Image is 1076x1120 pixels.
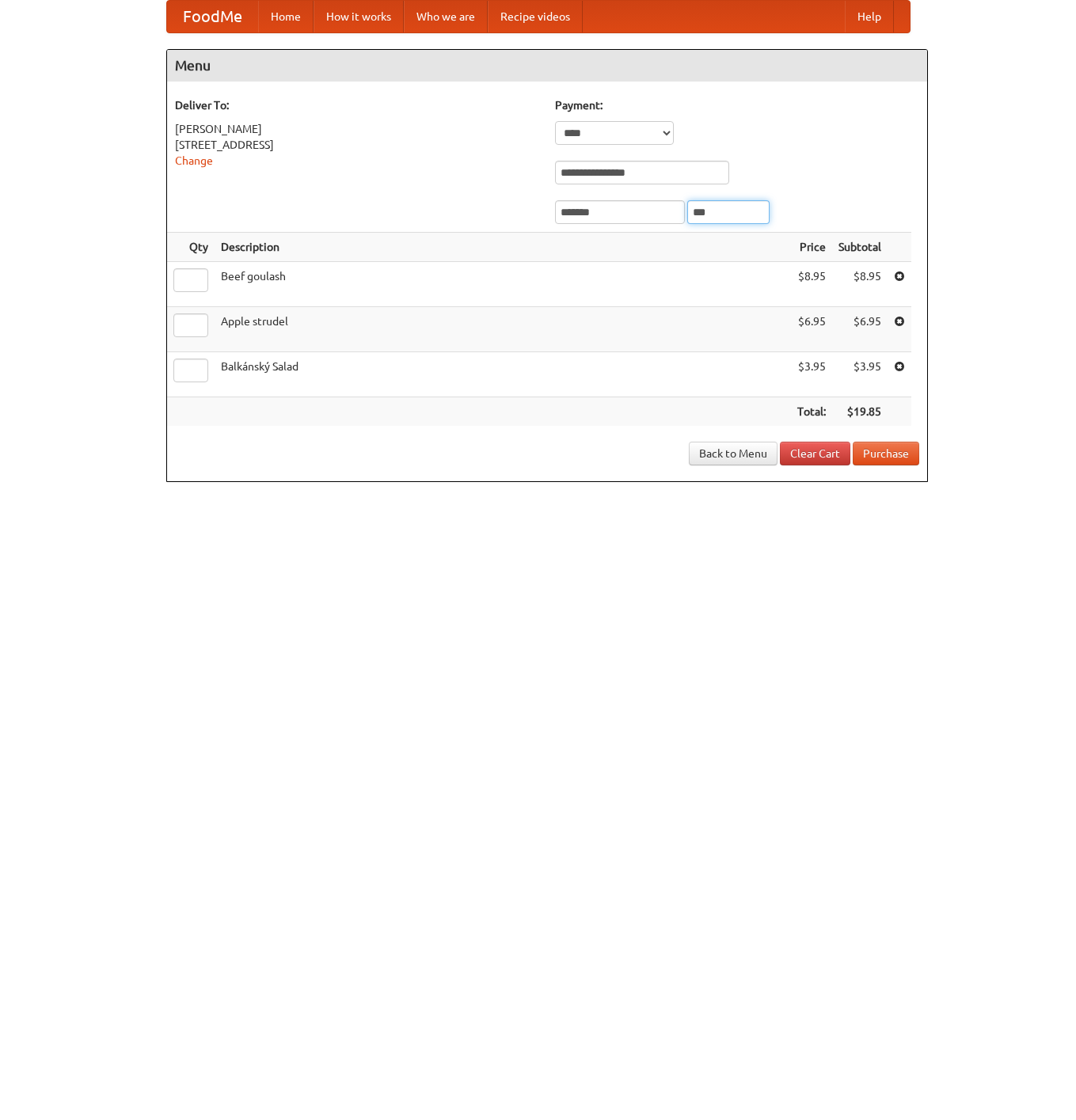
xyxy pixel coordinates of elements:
a: Clear Cart [780,442,850,465]
h4: Menu [167,50,927,82]
a: Recipe videos [488,1,583,32]
td: Balkánský Salad [215,352,791,397]
a: Home [258,1,314,32]
th: $19.85 [832,397,888,427]
a: How it works [314,1,404,32]
td: $6.95 [791,307,832,352]
a: Change [175,154,213,167]
td: $3.95 [832,352,888,397]
th: Description [215,233,791,262]
td: $8.95 [791,262,832,307]
h5: Payment: [555,97,919,113]
th: Subtotal [832,233,888,262]
h5: Deliver To: [175,97,539,113]
div: [PERSON_NAME] [175,121,539,137]
td: $3.95 [791,352,832,397]
td: $6.95 [832,307,888,352]
div: [STREET_ADDRESS] [175,137,539,153]
th: Total: [791,397,832,427]
th: Price [791,233,832,262]
td: $8.95 [832,262,888,307]
td: Apple strudel [215,307,791,352]
a: Who we are [404,1,488,32]
a: Help [845,1,894,32]
a: FoodMe [167,1,258,32]
a: Back to Menu [689,442,778,465]
td: Beef goulash [215,262,791,307]
th: Qty [167,233,215,262]
button: Purchase [853,442,919,465]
